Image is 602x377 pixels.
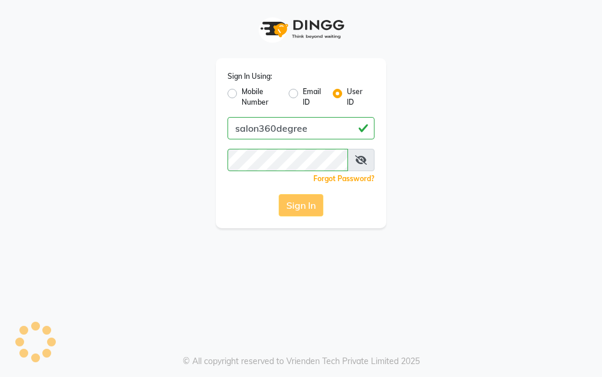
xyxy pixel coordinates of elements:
a: Forgot Password? [313,174,374,183]
label: User ID [347,86,365,108]
img: logo1.svg [254,12,348,46]
input: Username [228,117,374,139]
label: Sign In Using: [228,71,272,82]
input: Username [228,149,348,171]
label: Email ID [303,86,323,108]
label: Mobile Number [242,86,279,108]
